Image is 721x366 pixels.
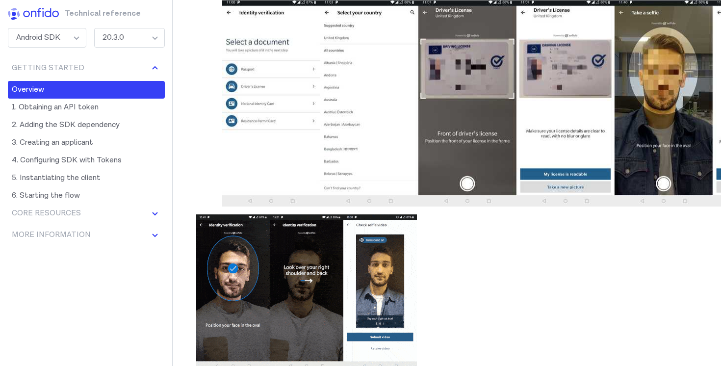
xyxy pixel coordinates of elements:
[94,28,165,48] div: 20.3.0
[8,152,165,169] a: 4. Configuring SDK with Tokens
[8,28,86,48] div: Android SDK
[8,8,59,20] img: h8y2NZtIVQ2cQAAAABJRU5ErkJggg==
[8,59,165,77] button: Getting Started
[8,134,165,152] a: 3. Creating an applicant
[8,81,165,99] a: Overview
[149,208,161,219] img: svg+xml;base64,PHN2ZyBoZWlnaHQ9IjE2IiB2aWV3Qm94PSIwIDAgMTYgMTYiIHdpZHRoPSIxNiIgeG1sbnM9Imh0dHA6Ly...
[8,116,165,134] a: 2. Adding the SDK dependency
[8,205,165,222] button: Core Resources
[8,169,165,187] a: 5. Instantiating the client
[149,62,161,74] img: svg+xml;base64,PHN2ZyBoZWlnaHQ9IjE2IiB2aWV3Qm94PSIwIDAgMTYgMTYiIHdpZHRoPSIxNiIgeG1sbnM9Imh0dHA6Ly...
[8,99,165,116] a: 1. Obtaining an API token
[149,229,161,241] img: svg+xml;base64,PHN2ZyBoZWlnaHQ9IjE2IiB2aWV3Qm94PSIwIDAgMTYgMTYiIHdpZHRoPSIxNiIgeG1sbnM9Imh0dHA6Ly...
[65,8,115,24] h1: Technical reference
[8,187,165,205] a: 6. Starting the flow
[8,226,165,244] button: More information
